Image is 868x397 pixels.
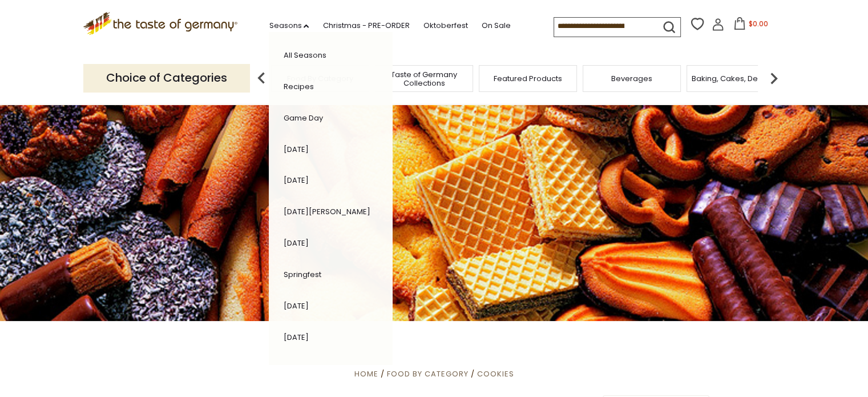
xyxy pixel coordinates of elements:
[283,332,308,343] a: [DATE]
[726,17,775,34] button: $0.00
[494,74,562,83] a: Featured Products
[283,81,313,92] a: Recipes
[481,19,510,32] a: On Sale
[354,368,378,379] a: Home
[748,19,768,29] span: $0.00
[283,144,308,155] a: [DATE]
[83,64,250,92] p: Choice of Categories
[322,19,409,32] a: Christmas - PRE-ORDER
[283,300,308,311] a: [DATE]
[250,67,273,90] img: previous arrow
[283,363,332,374] a: Summer BBQ
[762,67,785,90] img: next arrow
[423,19,467,32] a: Oktoberfest
[283,175,308,186] a: [DATE]
[378,70,470,87] a: Taste of Germany Collections
[477,368,514,379] a: Cookies
[611,74,652,83] a: Beverages
[386,368,468,379] a: Food By Category
[283,206,370,217] a: [DATE][PERSON_NAME]
[692,74,780,83] a: Baking, Cakes, Desserts
[283,113,322,123] a: Game Day
[283,50,326,61] a: All Seasons
[269,19,309,32] a: Seasons
[283,269,321,280] a: Springfest
[283,238,308,248] a: [DATE]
